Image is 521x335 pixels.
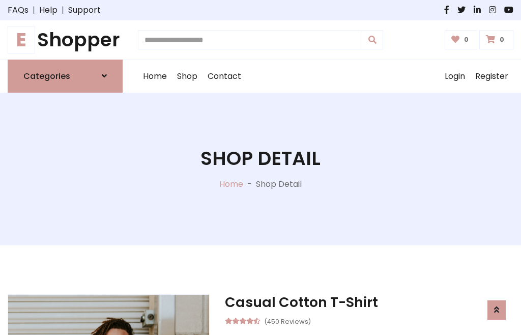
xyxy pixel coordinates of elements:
[8,29,123,51] h1: Shopper
[479,30,513,49] a: 0
[8,60,123,93] a: Categories
[172,60,202,93] a: Shop
[39,4,57,16] a: Help
[225,294,513,311] h3: Casual Cotton T-Shirt
[57,4,68,16] span: |
[219,178,243,190] a: Home
[497,35,507,44] span: 0
[461,35,471,44] span: 0
[264,315,311,327] small: (450 Reviews)
[8,26,35,53] span: E
[470,60,513,93] a: Register
[8,29,123,51] a: EShopper
[243,178,256,190] p: -
[23,71,70,81] h6: Categories
[445,30,478,49] a: 0
[440,60,470,93] a: Login
[200,147,321,170] h1: Shop Detail
[68,4,101,16] a: Support
[8,4,28,16] a: FAQs
[202,60,246,93] a: Contact
[138,60,172,93] a: Home
[28,4,39,16] span: |
[256,178,302,190] p: Shop Detail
